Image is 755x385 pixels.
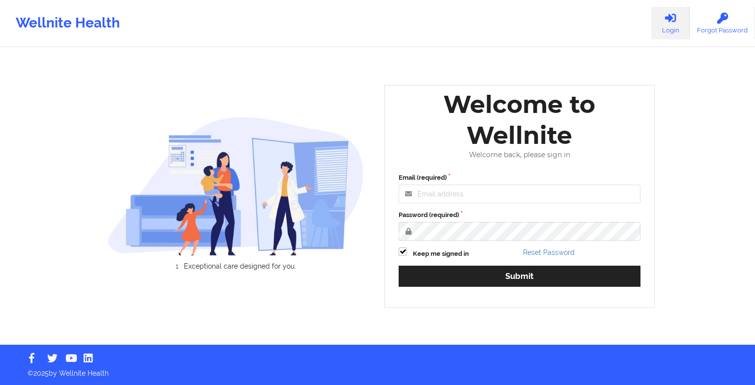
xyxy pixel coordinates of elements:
input: Email address [399,185,640,203]
li: Exceptional care designed for you. [116,262,364,270]
label: Password (required) [399,210,640,220]
a: Reset Password [523,248,575,256]
label: Email (required) [399,173,640,183]
a: Forgot Password [690,7,755,39]
img: wellnite-auth-hero_200.c722682e.png [108,116,364,255]
label: Keep me signed in [413,249,469,259]
button: Submit [399,266,640,287]
div: Welcome to Wellnite [392,89,647,151]
p: © 2025 by Wellnite Health [21,361,734,378]
div: Welcome back, please sign in [392,151,647,159]
a: Login [651,7,690,39]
